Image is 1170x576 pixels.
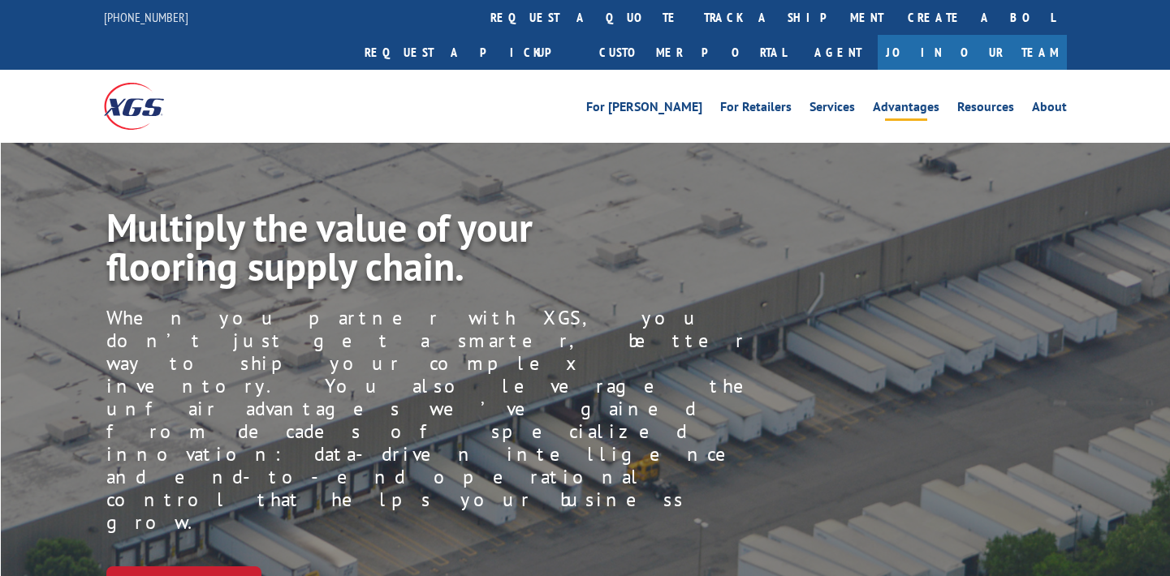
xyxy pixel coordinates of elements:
[1032,101,1067,118] a: About
[106,307,788,534] p: When you partner with XGS, you don’t just get a smarter, better way to ship your complex inventor...
[104,9,188,25] a: [PHONE_NUMBER]
[957,101,1014,118] a: Resources
[587,35,798,70] a: Customer Portal
[810,101,855,118] a: Services
[798,35,878,70] a: Agent
[878,35,1067,70] a: Join Our Team
[873,101,939,118] a: Advantages
[106,208,764,294] h1: Multiply the value of your flooring supply chain.
[586,101,702,118] a: For [PERSON_NAME]
[352,35,587,70] a: Request a pickup
[720,101,792,118] a: For Retailers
